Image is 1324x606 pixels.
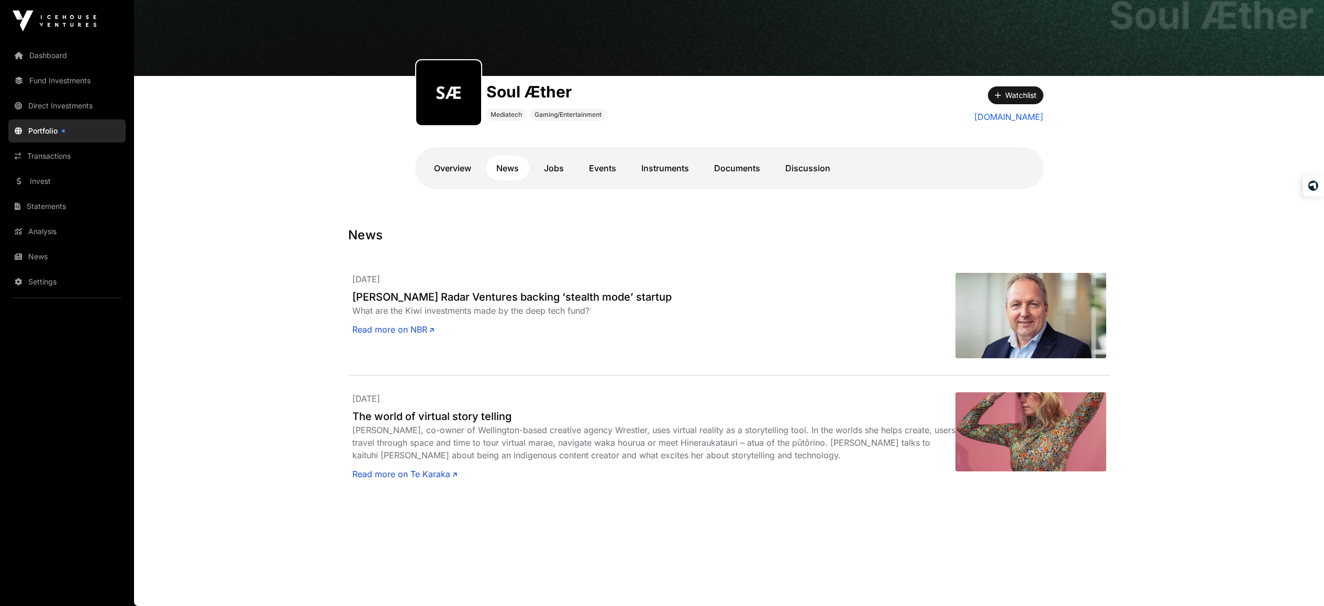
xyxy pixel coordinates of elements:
a: Instruments [631,156,699,181]
iframe: Chat Widget [1272,556,1324,606]
p: [DATE] [352,273,955,285]
a: Events [578,156,627,181]
a: News [8,245,126,268]
a: Transactions [8,145,126,168]
img: Rod-Drury-lowres-web.jpeg [955,273,1106,358]
a: Discussion [775,156,841,181]
a: Overview [424,156,482,181]
a: Jobs [533,156,574,181]
a: Dashboard [8,44,126,67]
a: Settings [8,270,126,293]
a: Invest [8,170,126,193]
p: [DATE] [352,392,955,405]
span: Mediatech [491,111,522,119]
a: The world of virtual story telling [352,409,955,424]
nav: Tabs [424,156,1035,181]
a: Documents [704,156,771,181]
img: Icehouse Ventures Logo [13,10,96,31]
img: TK91-kat-810__FocusFillWyIwLjAwIiwiMC4wMCIsMTIwMCw2MzBd.jpg [955,392,1106,471]
button: Watchlist [988,86,1043,104]
div: What are the Kiwi investments made by the deep tech fund? [352,304,955,317]
span: Gaming/Entertainment [535,111,602,119]
a: [DOMAIN_NAME] [974,111,1043,123]
div: [PERSON_NAME], co-owner of Wellington-based creative agency Wrestler, uses virtual reality as a s... [352,424,955,461]
a: Read more on NBR [352,323,434,336]
a: Portfolio [8,119,126,142]
a: [PERSON_NAME] Radar Ventures backing ‘stealth mode’ startup [352,290,955,304]
a: News [486,156,529,181]
a: Read more on Te Karaka [352,468,457,480]
img: soul-aether327.png [420,64,477,121]
a: Statements [8,195,126,218]
h1: Soul Æther [486,82,606,101]
a: Fund Investments [8,69,126,92]
h1: News [348,227,1110,244]
a: Analysis [8,220,126,243]
a: Direct Investments [8,94,126,117]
